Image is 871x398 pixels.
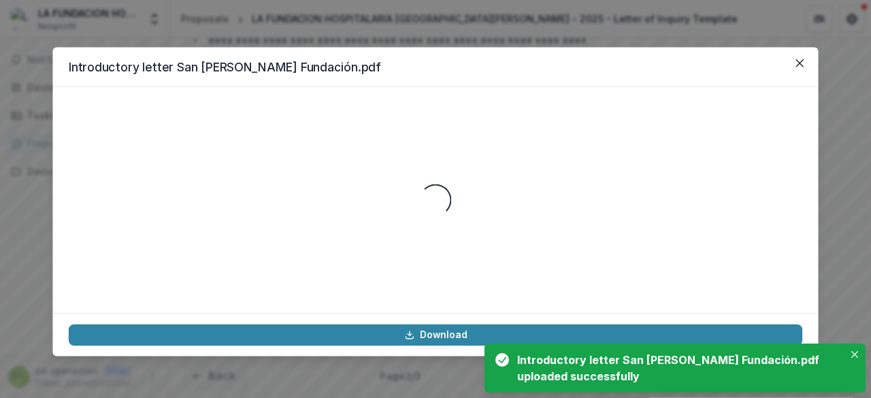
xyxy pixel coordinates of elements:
header: Introductory letter San [PERSON_NAME] Fundación.pdf [52,47,818,87]
div: Notifications-bottom-right [479,338,871,398]
div: Introductory letter San [PERSON_NAME] Fundación.pdf uploaded successfully [517,352,838,384]
a: Download [69,325,802,346]
button: Close [847,346,863,363]
button: Close [789,52,810,73]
